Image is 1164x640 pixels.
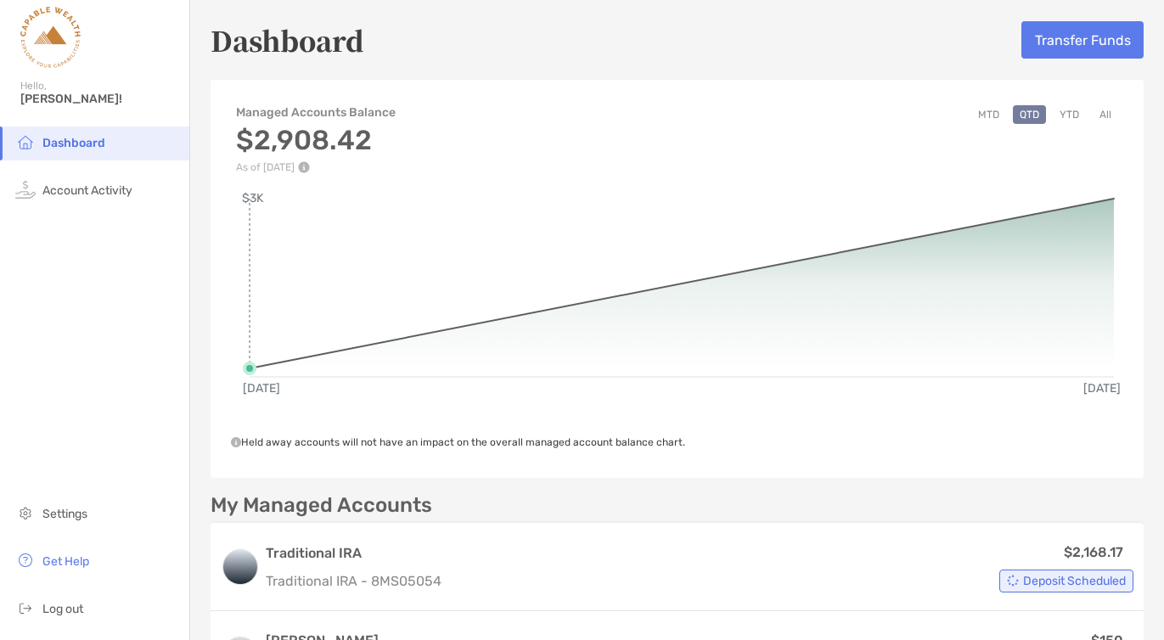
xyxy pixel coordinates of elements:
img: logo account [223,550,257,584]
span: Held away accounts will not have an impact on the overall managed account balance chart. [231,436,685,448]
span: Get Help [42,554,89,569]
img: logout icon [15,598,36,618]
img: settings icon [15,502,36,523]
img: household icon [15,132,36,152]
h3: Traditional IRA [266,543,441,564]
button: Transfer Funds [1021,21,1144,59]
p: My Managed Accounts [211,495,432,516]
span: Deposit Scheduled [1023,576,1126,586]
img: Performance Info [298,161,310,173]
img: Account Status icon [1007,575,1019,587]
text: $3K [242,191,264,205]
p: $2,168.17 [1064,542,1123,563]
h4: Managed Accounts Balance [236,105,396,120]
p: As of [DATE] [236,161,396,173]
p: Traditional IRA - 8MS05054 [266,570,441,592]
button: All [1093,105,1118,124]
button: YTD [1053,105,1086,124]
span: Log out [42,602,83,616]
img: Zoe Logo [20,7,81,68]
button: QTD [1013,105,1046,124]
span: Settings [42,507,87,521]
text: [DATE] [1083,381,1121,396]
button: MTD [971,105,1006,124]
h3: $2,908.42 [236,124,396,156]
span: Dashboard [42,136,105,150]
span: [PERSON_NAME]! [20,92,179,106]
h5: Dashboard [211,20,364,59]
img: get-help icon [15,550,36,570]
span: Account Activity [42,183,132,198]
text: [DATE] [243,381,280,396]
img: activity icon [15,179,36,199]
